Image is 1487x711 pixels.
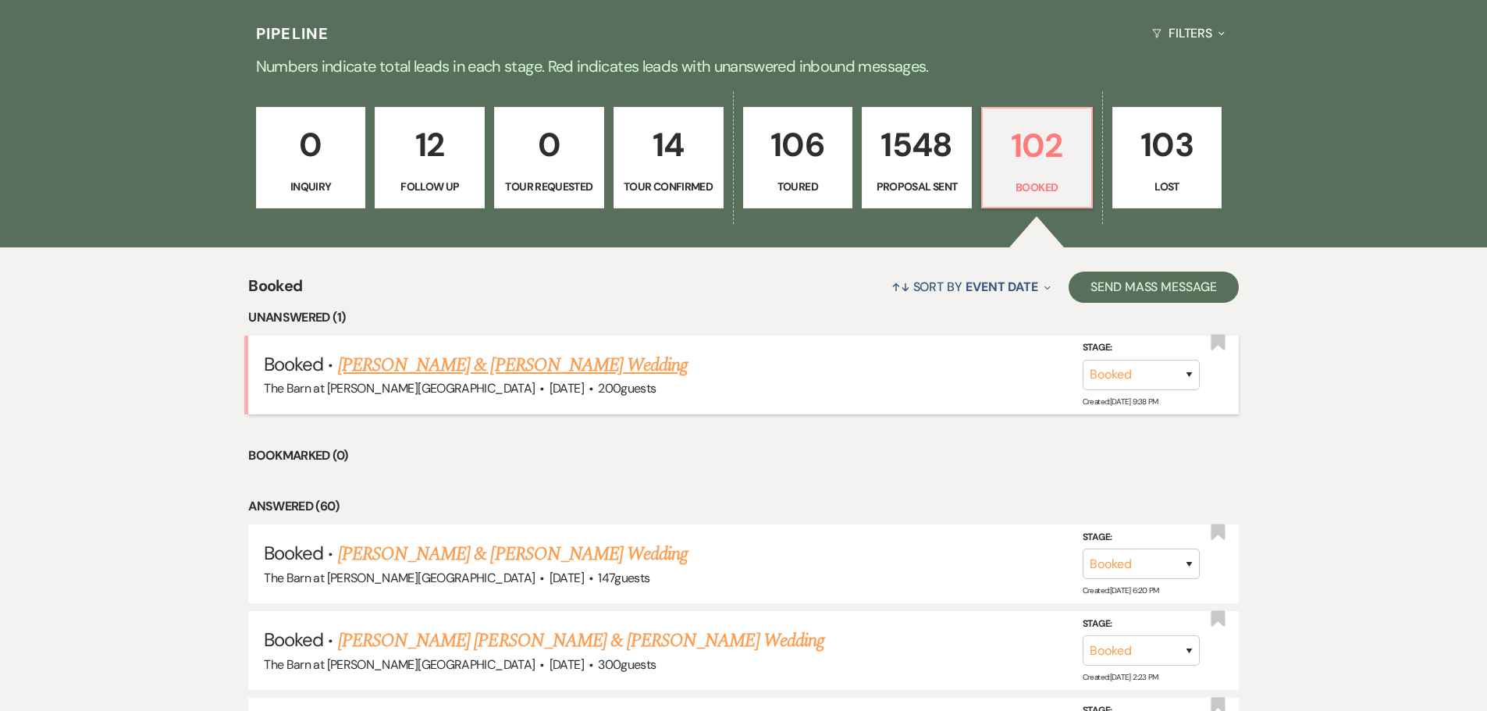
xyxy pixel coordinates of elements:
a: 1548Proposal Sent [862,107,972,208]
label: Stage: [1083,340,1200,357]
li: Answered (60) [248,496,1239,517]
li: Unanswered (1) [248,308,1239,328]
p: 0 [266,119,356,171]
span: The Barn at [PERSON_NAME][GEOGRAPHIC_DATA] [264,656,535,673]
span: [DATE] [550,380,584,396]
p: 106 [753,119,843,171]
p: Numbers indicate total leads in each stage. Red indicates leads with unanswered inbound messages. [182,54,1306,79]
a: 0Inquiry [256,107,366,208]
span: Created: [DATE] 6:20 PM [1083,585,1159,595]
a: 12Follow Up [375,107,485,208]
label: Stage: [1083,529,1200,546]
span: Created: [DATE] 9:38 PM [1083,396,1158,407]
span: [DATE] [550,656,584,673]
a: 102Booked [981,107,1093,208]
button: Send Mass Message [1069,272,1239,303]
p: 1548 [872,119,962,171]
a: 106Toured [743,107,853,208]
a: 14Tour Confirmed [614,107,724,208]
span: ↑↓ [891,279,910,295]
button: Sort By Event Date [885,266,1057,308]
label: Stage: [1083,616,1200,633]
span: Booked [264,352,323,376]
p: Lost [1122,178,1212,195]
a: [PERSON_NAME] [PERSON_NAME] & [PERSON_NAME] Wedding [338,627,824,655]
p: Booked [992,179,1082,196]
span: Created: [DATE] 2:23 PM [1083,672,1158,682]
span: The Barn at [PERSON_NAME][GEOGRAPHIC_DATA] [264,380,535,396]
p: 102 [992,119,1082,172]
a: [PERSON_NAME] & [PERSON_NAME] Wedding [338,540,688,568]
span: Booked [264,541,323,565]
p: 103 [1122,119,1212,171]
p: 14 [624,119,713,171]
a: [PERSON_NAME] & [PERSON_NAME] Wedding [338,351,688,379]
p: Proposal Sent [872,178,962,195]
button: Filters [1146,12,1231,54]
li: Bookmarked (0) [248,446,1239,466]
span: Event Date [966,279,1038,295]
p: Tour Confirmed [624,178,713,195]
span: The Barn at [PERSON_NAME][GEOGRAPHIC_DATA] [264,570,535,586]
span: [DATE] [550,570,584,586]
p: Toured [753,178,843,195]
span: 300 guests [598,656,656,673]
a: 103Lost [1112,107,1222,208]
a: 0Tour Requested [494,107,604,208]
p: Inquiry [266,178,356,195]
p: Follow Up [385,178,475,195]
span: 200 guests [598,380,656,396]
span: Booked [264,627,323,652]
p: 12 [385,119,475,171]
p: Tour Requested [504,178,594,195]
span: Booked [248,274,302,308]
p: 0 [504,119,594,171]
span: 147 guests [598,570,649,586]
h3: Pipeline [256,23,329,44]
